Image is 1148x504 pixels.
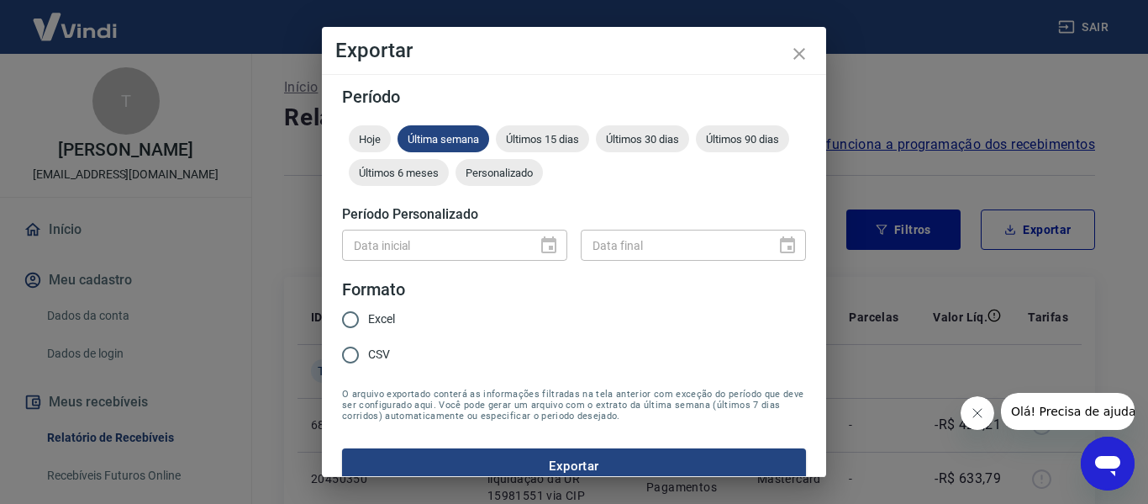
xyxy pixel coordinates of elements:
[398,125,489,152] div: Última semana
[368,346,390,363] span: CSV
[342,278,405,302] legend: Formato
[496,133,589,146] span: Últimos 15 dias
[456,159,543,186] div: Personalizado
[349,167,449,179] span: Últimos 6 meses
[342,389,806,422] span: O arquivo exportado conterá as informações filtradas na tela anterior com exceção do período que ...
[342,206,806,223] h5: Período Personalizado
[349,125,391,152] div: Hoje
[368,310,395,328] span: Excel
[349,159,449,186] div: Últimos 6 meses
[10,12,141,25] span: Olá! Precisa de ajuda?
[1001,393,1135,430] iframe: Mensagem da empresa
[596,133,689,146] span: Últimos 30 dias
[596,125,689,152] div: Últimos 30 dias
[496,125,589,152] div: Últimos 15 dias
[335,40,813,61] h4: Exportar
[342,448,806,484] button: Exportar
[581,230,764,261] input: DD/MM/YYYY
[349,133,391,146] span: Hoje
[1081,437,1135,491] iframe: Botão para abrir a janela de mensagens
[398,133,489,146] span: Última semana
[696,125,789,152] div: Últimos 90 dias
[779,34,819,74] button: close
[342,230,525,261] input: DD/MM/YYYY
[456,167,543,179] span: Personalizado
[342,88,806,105] h5: Período
[696,133,789,146] span: Últimos 90 dias
[961,396,994,430] iframe: Fechar mensagem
